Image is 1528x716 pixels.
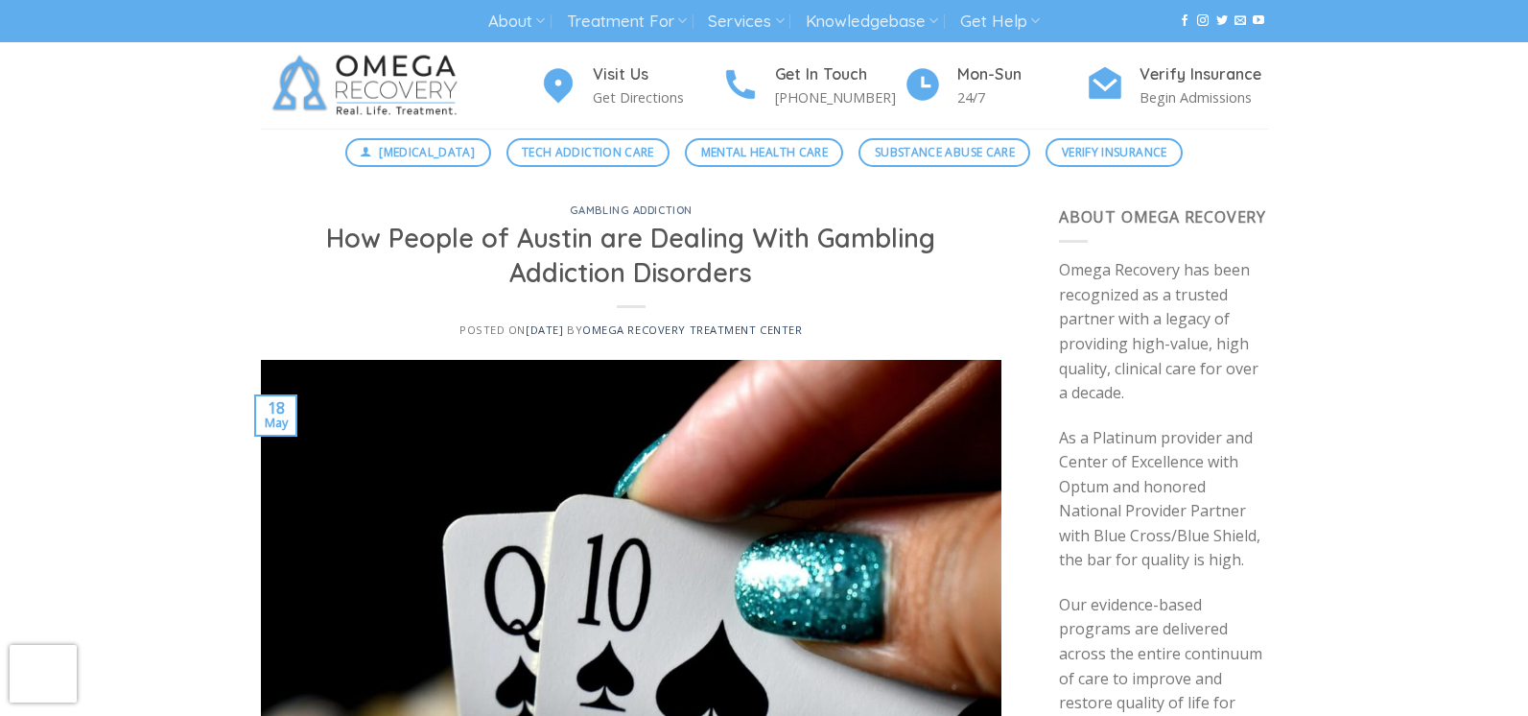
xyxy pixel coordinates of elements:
[1062,143,1167,161] span: Verify Insurance
[284,222,979,290] h1: How People of Austin are Dealing With Gambling Addiction Disorders
[506,138,670,167] a: Tech Addiction Care
[1140,62,1268,87] h4: Verify Insurance
[806,4,938,39] a: Knowledgebase
[1059,258,1268,406] p: Omega Recovery has been recognized as a trusted partner with a legacy of providing high-value, hi...
[567,4,687,39] a: Treatment For
[593,86,721,108] p: Get Directions
[1253,14,1264,28] a: Follow on YouTube
[1086,62,1268,109] a: Verify Insurance Begin Admissions
[345,138,491,167] a: [MEDICAL_DATA]
[459,322,563,337] span: Posted on
[701,143,828,161] span: Mental Health Care
[708,4,784,39] a: Services
[960,4,1040,39] a: Get Help
[875,143,1015,161] span: Substance Abuse Care
[593,62,721,87] h4: Visit Us
[1216,14,1228,28] a: Follow on Twitter
[775,62,904,87] h4: Get In Touch
[539,62,721,109] a: Visit Us Get Directions
[721,62,904,109] a: Get In Touch [PHONE_NUMBER]
[10,645,77,703] iframe: reCAPTCHA
[1197,14,1209,28] a: Follow on Instagram
[582,322,802,337] a: Omega Recovery Treatment Center
[1059,206,1266,227] span: About Omega Recovery
[1059,426,1268,574] p: As a Platinum provider and Center of Excellence with Optum and honored National Provider Partner ...
[526,322,563,337] a: [DATE]
[1140,86,1268,108] p: Begin Admissions
[685,138,843,167] a: Mental Health Care
[1046,138,1183,167] a: Verify Insurance
[775,86,904,108] p: [PHONE_NUMBER]
[858,138,1030,167] a: Substance Abuse Care
[957,62,1086,87] h4: Mon-Sun
[570,203,693,217] a: Gambling Addiction
[957,86,1086,108] p: 24/7
[567,322,803,337] span: by
[1179,14,1190,28] a: Follow on Facebook
[261,42,477,129] img: Omega Recovery
[379,143,475,161] span: [MEDICAL_DATA]
[522,143,654,161] span: Tech Addiction Care
[1234,14,1246,28] a: Send us an email
[488,4,545,39] a: About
